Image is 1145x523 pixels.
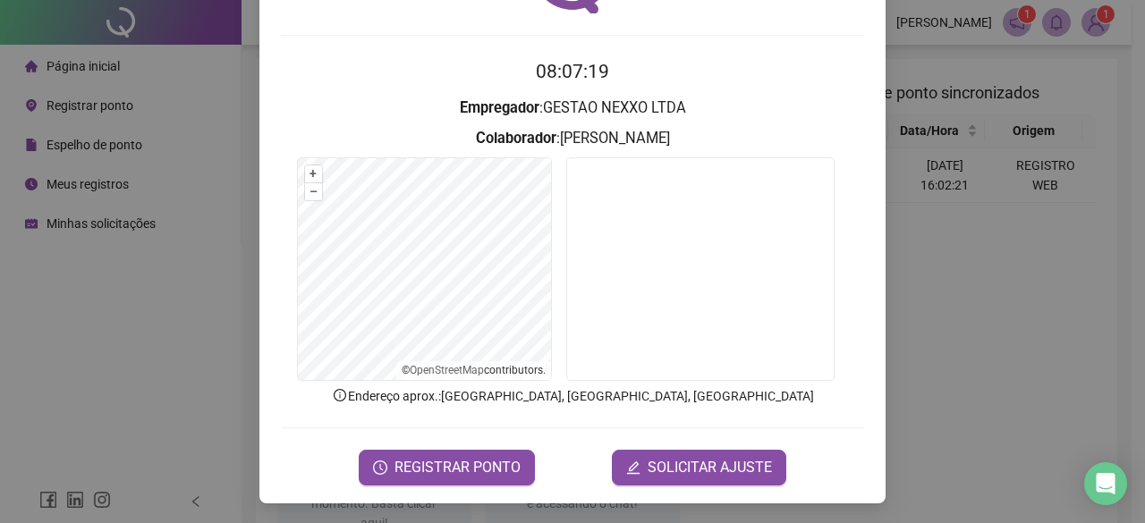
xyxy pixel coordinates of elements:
span: clock-circle [373,460,387,475]
span: SOLICITAR AJUSTE [648,457,772,478]
div: Open Intercom Messenger [1084,462,1127,505]
li: © contributors. [402,364,546,376]
h3: : [PERSON_NAME] [281,127,864,150]
button: editSOLICITAR AJUSTE [612,450,786,485]
time: 08:07:19 [536,61,609,82]
button: REGISTRAR PONTO [359,450,535,485]
h3: : GESTAO NEXXO LTDA [281,97,864,120]
strong: Empregador [460,99,539,116]
a: OpenStreetMap [410,364,484,376]
span: REGISTRAR PONTO [394,457,521,478]
button: – [305,183,322,200]
span: info-circle [332,387,348,403]
button: + [305,165,322,182]
span: edit [626,460,640,475]
strong: Colaborador [476,130,556,147]
p: Endereço aprox. : [GEOGRAPHIC_DATA], [GEOGRAPHIC_DATA], [GEOGRAPHIC_DATA] [281,386,864,406]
